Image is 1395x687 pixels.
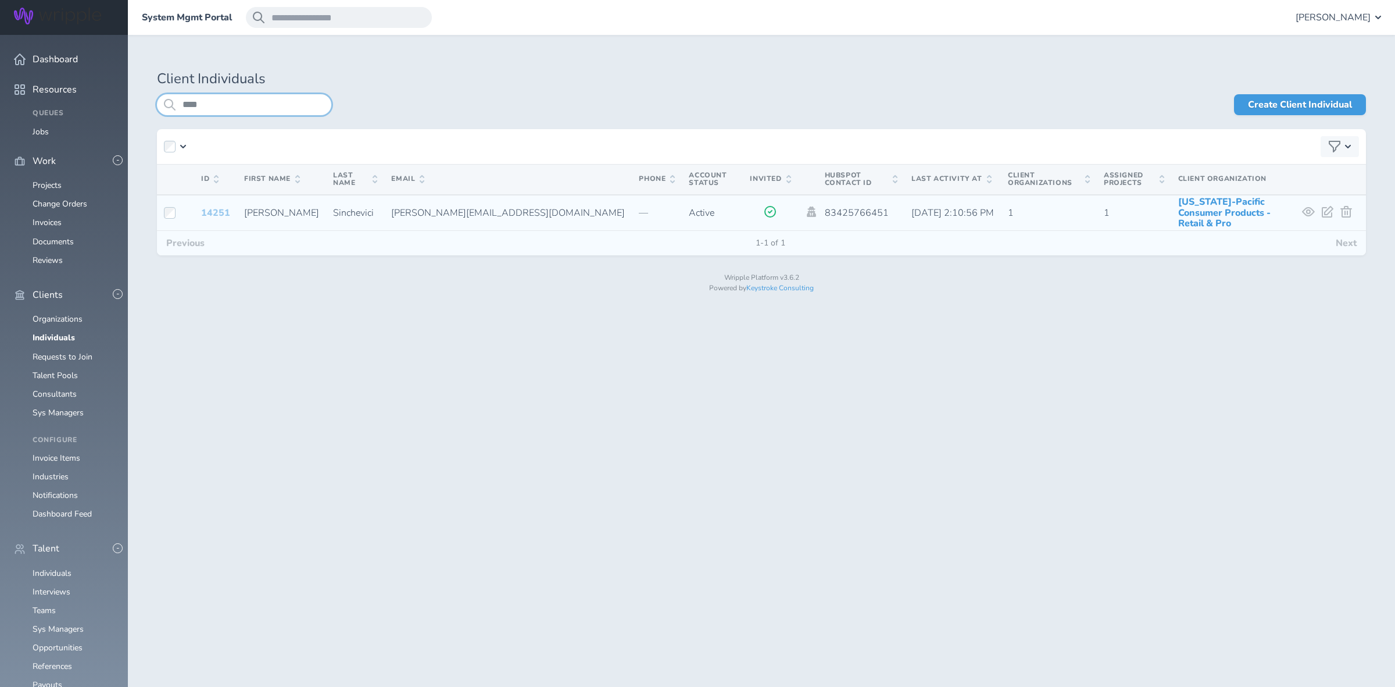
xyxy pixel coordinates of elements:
[1008,172,1090,188] span: Client Organizations
[750,175,791,183] span: Invited
[33,126,49,137] a: Jobs
[33,332,75,343] a: Individuals
[157,231,214,255] button: Previous
[1296,7,1381,28] button: [PERSON_NAME]
[689,170,727,188] span: Account Status
[689,207,714,219] span: Active
[1296,12,1371,23] span: [PERSON_NAME]
[639,208,675,218] p: —
[14,8,101,24] img: Wripple
[33,453,80,464] a: Invoice Items
[33,290,63,300] span: Clients
[33,314,83,325] a: Organizations
[1178,174,1267,183] span: Client Organization
[746,283,814,293] a: Keystroke Consulting
[639,175,675,183] span: Phone
[1234,94,1366,115] a: Create Client Individual
[911,207,994,219] span: [DATE] 2:10:56 PM
[33,156,56,166] span: Work
[33,568,71,579] a: Individuals
[1104,172,1164,188] span: Assigned Projects
[33,586,70,597] a: Interviews
[391,207,625,219] span: [PERSON_NAME][EMAIL_ADDRESS][DOMAIN_NAME]
[1178,195,1271,230] a: [US_STATE]-Pacific Consumer Products - Retail & Pro
[33,351,92,362] a: Requests to Join
[33,661,72,672] a: References
[33,407,84,418] a: Sys Managers
[113,543,123,553] button: -
[157,284,1366,293] p: Powered by
[201,175,219,183] span: ID
[113,289,123,299] button: -
[33,471,69,482] a: Industries
[825,172,897,188] span: Hubspot Contact Id
[33,389,77,400] a: Consultants
[33,624,84,635] a: Sys Managers
[33,109,114,118] h4: Queues
[201,207,230,219] a: 14251
[33,54,78,65] span: Dashboard
[33,508,92,519] a: Dashboard Feed
[1104,207,1110,219] span: 1
[113,155,123,165] button: -
[33,642,83,653] a: Opportunities
[157,274,1366,282] p: Wripple Platform v3.6.2
[33,180,62,191] a: Projects
[33,198,87,209] a: Change Orders
[911,175,992,183] span: Last Activity At
[33,436,114,444] h4: Configure
[746,239,795,248] span: 1-1 of 1
[1326,231,1366,255] button: Next
[33,217,62,228] a: Invoices
[825,207,889,219] span: 83425766451
[333,172,377,188] span: Last Name
[142,12,232,23] a: System Mgmt Portal
[1008,207,1014,219] span: 1
[244,175,300,183] span: First Name
[33,605,56,616] a: Teams
[157,71,1366,87] h1: Client Individuals
[333,207,374,219] span: Sinchevici
[33,255,63,266] a: Reviews
[33,236,74,247] a: Documents
[33,490,78,501] a: Notifications
[244,207,319,219] span: [PERSON_NAME]
[33,84,77,95] span: Resources
[33,370,78,381] a: Talent Pools
[805,207,818,217] a: Impersonate
[391,175,424,183] span: Email
[33,543,59,554] span: Talent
